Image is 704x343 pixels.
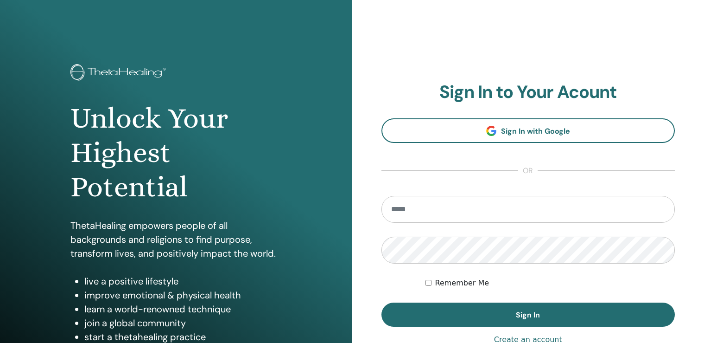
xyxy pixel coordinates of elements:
[435,278,489,289] label: Remember Me
[84,302,282,316] li: learn a world-renowned technique
[381,118,675,143] a: Sign In with Google
[425,278,675,289] div: Keep me authenticated indefinitely or until I manually logout
[501,126,570,136] span: Sign In with Google
[516,310,540,320] span: Sign In
[518,165,538,176] span: or
[84,316,282,330] li: join a global community
[70,219,282,260] p: ThetaHealing empowers people of all backgrounds and religions to find purpose, transform lives, a...
[381,303,675,327] button: Sign In
[381,82,675,103] h2: Sign In to Your Acount
[84,288,282,302] li: improve emotional & physical health
[70,101,282,205] h1: Unlock Your Highest Potential
[84,274,282,288] li: live a positive lifestyle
